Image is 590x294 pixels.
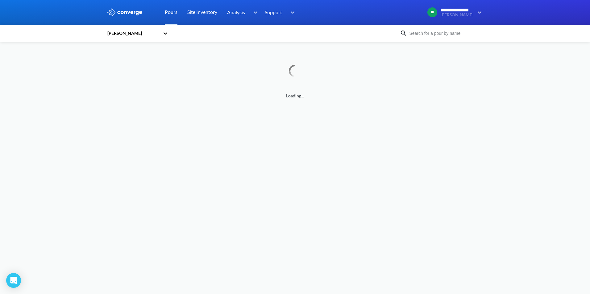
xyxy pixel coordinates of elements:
[441,13,473,17] span: [PERSON_NAME]
[473,9,483,16] img: downArrow.svg
[107,8,143,16] img: logo_ewhite.svg
[249,9,259,16] img: downArrow.svg
[107,30,160,37] div: [PERSON_NAME]
[286,9,296,16] img: downArrow.svg
[407,30,482,37] input: Search for a pour by name
[6,273,21,288] div: Open Intercom Messenger
[227,8,245,16] span: Analysis
[107,92,483,99] span: Loading...
[265,8,282,16] span: Support
[400,30,407,37] img: icon-search.svg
